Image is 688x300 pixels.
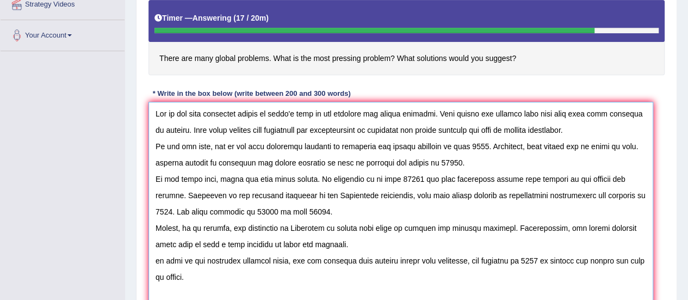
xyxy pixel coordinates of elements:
[193,14,232,22] b: Answering
[233,14,236,22] b: (
[148,89,355,99] div: * Write in the box below (write between 200 and 300 words)
[266,14,269,22] b: )
[1,20,125,47] a: Your Account
[154,14,269,22] h5: Timer —
[236,14,266,22] b: 17 / 20m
